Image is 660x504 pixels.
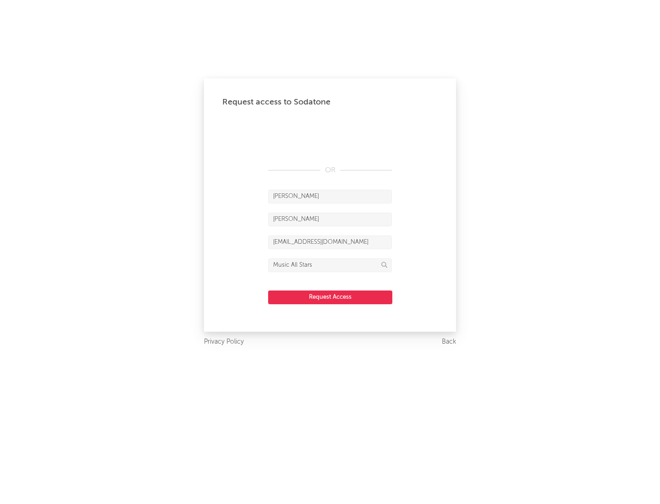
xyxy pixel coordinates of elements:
div: OR [268,165,392,176]
div: Request access to Sodatone [222,97,438,108]
input: Email [268,236,392,249]
input: First Name [268,190,392,203]
a: Privacy Policy [204,336,244,348]
a: Back [442,336,456,348]
input: Division [268,258,392,272]
button: Request Access [268,290,392,304]
input: Last Name [268,213,392,226]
